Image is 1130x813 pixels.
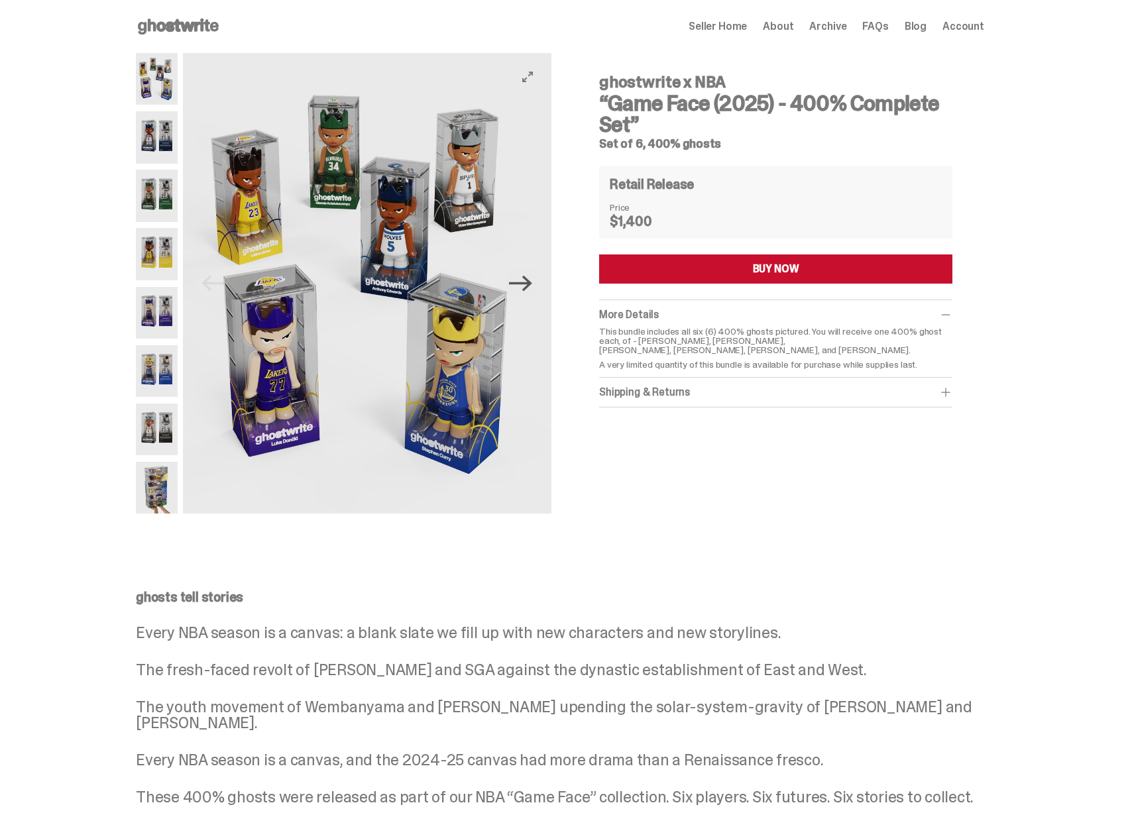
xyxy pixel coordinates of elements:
[136,170,178,221] img: NBA-400-HG-Giannis.png
[610,215,676,228] dd: $1,400
[809,21,846,32] a: Archive
[599,254,952,284] button: BUY NOW
[599,74,952,90] h4: ghostwrite x NBA
[136,404,178,455] img: NBA-400-HG-Wemby.png
[905,21,927,32] a: Blog
[183,53,551,514] img: NBA-400-HG-Main.png
[599,307,659,321] span: More Details
[599,360,952,369] p: A very limited quantity of this bundle is available for purchase while supplies last.
[136,111,178,163] img: NBA-400-HG-Ant.png
[942,21,984,32] a: Account
[506,269,536,298] button: Next
[599,327,952,354] p: This bundle includes all six (6) 400% ghosts pictured. You will receive one 400% ghost each, of -...
[136,462,178,514] img: NBA-400-HG-Scale.png
[689,21,747,32] a: Seller Home
[763,21,793,32] a: About
[520,69,536,85] button: View full-screen
[610,203,676,212] dt: Price
[599,386,952,399] div: Shipping & Returns
[136,699,984,731] p: The youth movement of Wembanyama and [PERSON_NAME] upending the solar-system-gravity of [PERSON_N...
[136,789,984,805] p: These 400% ghosts were released as part of our NBA “Game Face” collection. Six players. Six futur...
[136,662,984,678] p: The fresh-faced revolt of [PERSON_NAME] and SGA against the dynastic establishment of East and West.
[136,752,984,768] p: Every NBA season is a canvas, and the 2024-25 canvas had more drama than a Renaissance fresco.
[136,53,178,105] img: NBA-400-HG-Main.png
[136,287,178,339] img: NBA-400-HG-Luka.png
[136,625,984,641] p: Every NBA season is a canvas: a blank slate we fill up with new characters and new storylines.
[599,93,952,135] h3: “Game Face (2025) - 400% Complete Set”
[753,264,799,274] div: BUY NOW
[610,178,694,191] h4: Retail Release
[599,138,952,150] h5: Set of 6, 400% ghosts
[136,228,178,280] img: NBA-400-HG%20Bron.png
[862,21,888,32] a: FAQs
[136,590,984,604] p: ghosts tell stories
[136,345,178,397] img: NBA-400-HG-Steph.png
